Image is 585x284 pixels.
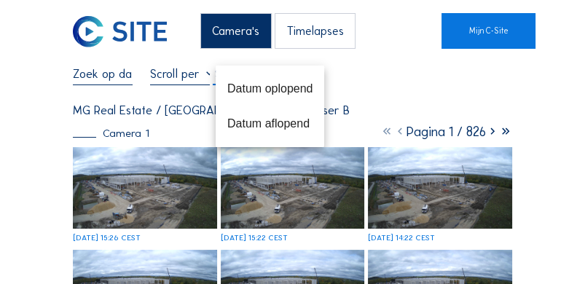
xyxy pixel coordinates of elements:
img: C-SITE Logo [73,16,166,47]
div: Timelapses [275,13,356,49]
div: [DATE] 15:26 CEST [73,234,141,242]
div: [DATE] 14:22 CEST [368,234,435,242]
img: image_53774805 [221,147,365,228]
img: image_53774946 [73,147,217,228]
div: MG Real Estate / [GEOGRAPHIC_DATA] Zae Wolser B [73,104,350,117]
input: Zoek op datum 󰅀 [73,66,133,81]
div: Datum oplopend [227,82,313,95]
a: Mijn C-Site [441,13,535,49]
div: [DATE] 15:22 CEST [221,234,288,242]
img: image_53788981 [368,147,512,228]
span: Pagina 1 / 826 [407,124,486,140]
a: C-SITE Logo [73,13,114,49]
div: Datum aflopend [227,117,313,130]
div: Camera's [200,13,272,49]
div: Camera 1 [73,128,149,139]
